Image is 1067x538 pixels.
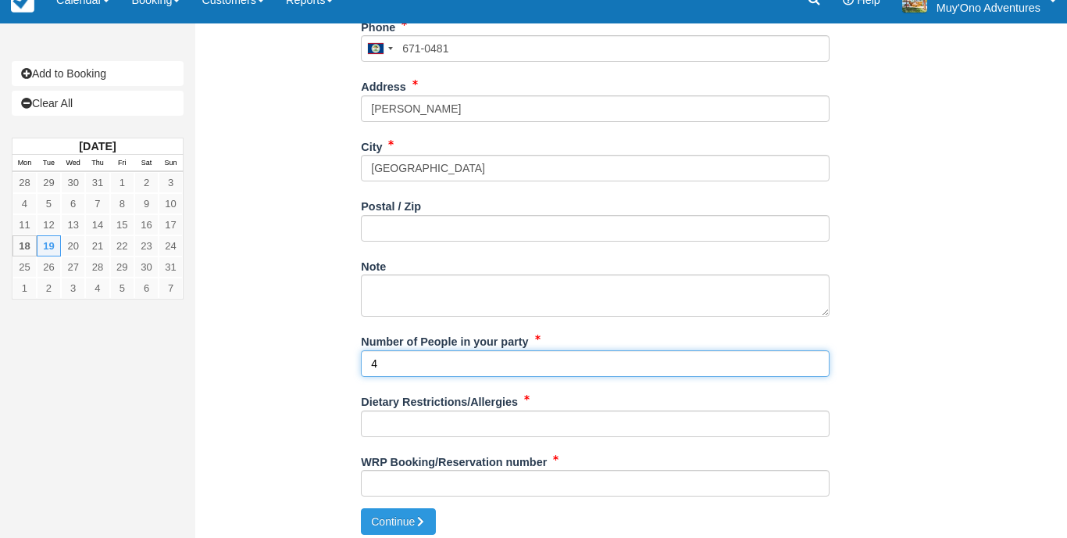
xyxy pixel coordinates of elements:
a: 13 [61,214,85,235]
th: Sun [159,155,183,172]
a: 4 [85,278,109,299]
a: 1 [12,278,37,299]
div: Belize: +501 [362,36,398,61]
a: 29 [37,172,61,193]
a: 6 [134,278,159,299]
label: Postal / Zip [361,193,421,215]
a: 14 [85,214,109,235]
label: Note [361,253,386,275]
a: 24 [159,235,183,256]
a: 7 [85,193,109,214]
label: Address [361,74,406,95]
th: Fri [110,155,134,172]
a: 12 [37,214,61,235]
label: City [361,134,382,156]
a: 10 [159,193,183,214]
th: Wed [61,155,85,172]
th: Sat [134,155,159,172]
a: 26 [37,256,61,278]
a: 31 [159,256,183,278]
a: 25 [12,256,37,278]
a: 28 [85,256,109,278]
strong: [DATE] [79,140,116,152]
a: 21 [85,235,109,256]
a: 20 [61,235,85,256]
button: Continue [361,508,436,535]
a: 7 [159,278,183,299]
a: 22 [110,235,134,256]
label: Dietary Restrictions/Allergies [361,389,518,411]
label: WRP Booking/Reservation number [361,449,547,471]
a: 27 [61,256,85,278]
a: 5 [37,193,61,214]
a: 9 [134,193,159,214]
a: 2 [37,278,61,299]
a: 17 [159,214,183,235]
th: Tue [37,155,61,172]
a: 6 [61,193,85,214]
th: Thu [85,155,109,172]
a: 15 [110,214,134,235]
a: 4 [12,193,37,214]
a: 16 [134,214,159,235]
a: Add to Booking [12,61,184,86]
label: Phone [361,14,395,36]
th: Mon [12,155,37,172]
a: 5 [110,278,134,299]
a: 19 [37,235,61,256]
a: 30 [134,256,159,278]
a: 28 [12,172,37,193]
a: 11 [12,214,37,235]
a: 30 [61,172,85,193]
a: 8 [110,193,134,214]
a: 29 [110,256,134,278]
a: 23 [134,235,159,256]
a: Clear All [12,91,184,116]
a: 31 [85,172,109,193]
a: 1 [110,172,134,193]
label: Number of People in your party [361,328,528,350]
a: 3 [159,172,183,193]
a: 3 [61,278,85,299]
a: 2 [134,172,159,193]
a: 18 [12,235,37,256]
